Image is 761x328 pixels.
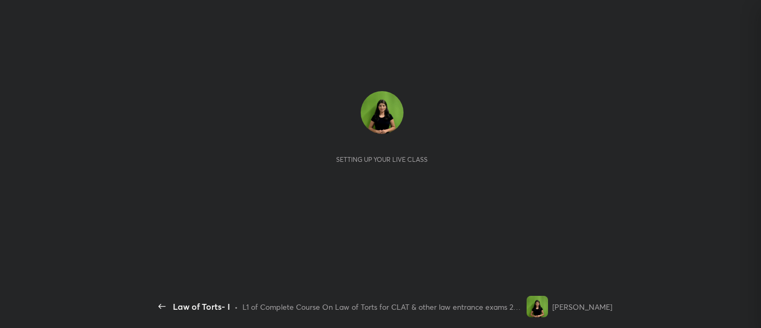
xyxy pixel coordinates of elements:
div: Setting up your live class [336,155,428,163]
div: • [234,301,238,312]
div: [PERSON_NAME] [552,301,612,312]
img: ea43492ca9d14c5f8587a2875712d117.jpg [527,296,548,317]
img: ea43492ca9d14c5f8587a2875712d117.jpg [361,91,404,134]
div: L1 of Complete Course On Law of Torts for CLAT & other law entrance exams 2027 [242,301,523,312]
div: Law of Torts- I [173,300,230,313]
